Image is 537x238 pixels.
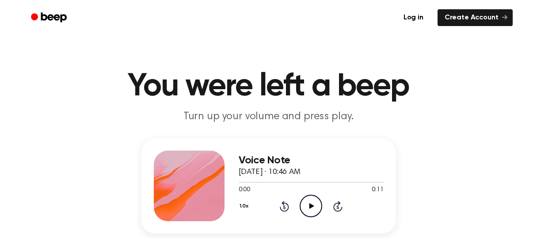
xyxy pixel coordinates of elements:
[372,185,383,195] span: 0:11
[25,9,75,26] a: Beep
[99,110,438,124] p: Turn up your volume and press play.
[42,71,495,102] h1: You were left a beep
[438,9,513,26] a: Create Account
[239,199,252,214] button: 1.0x
[239,155,384,166] h3: Voice Note
[395,8,432,28] a: Log in
[239,168,301,176] span: [DATE] · 10:46 AM
[239,185,250,195] span: 0:00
